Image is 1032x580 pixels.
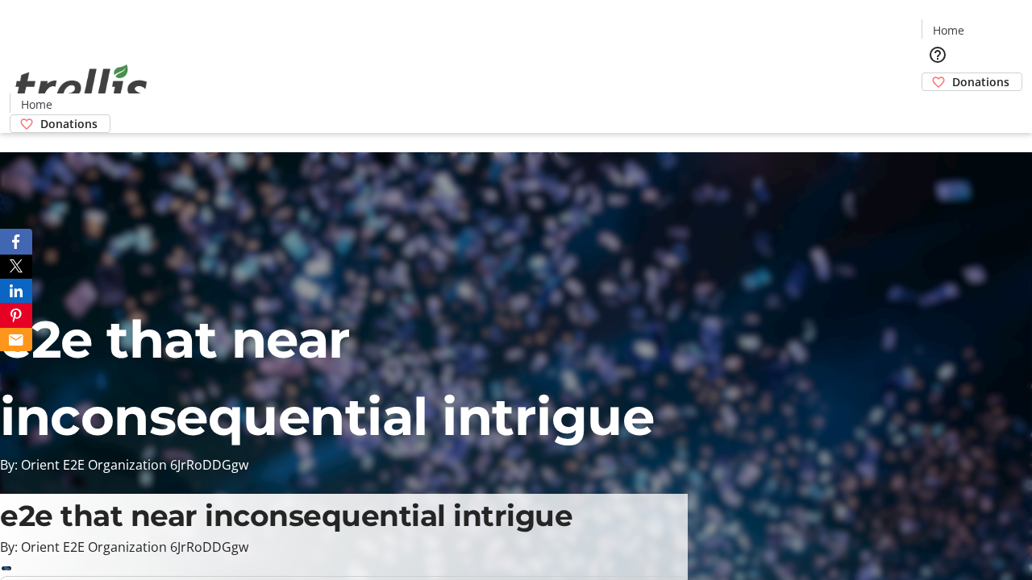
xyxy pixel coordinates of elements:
a: Donations [10,114,110,133]
a: Donations [922,72,1022,91]
img: Orient E2E Organization 6JrRoDDGgw's Logo [10,47,153,127]
a: Home [922,22,974,39]
span: Home [21,96,52,113]
button: Help [922,39,954,71]
span: Donations [40,115,98,132]
span: Donations [952,73,1009,90]
span: Home [933,22,964,39]
button: Cart [922,91,954,123]
a: Home [10,96,62,113]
